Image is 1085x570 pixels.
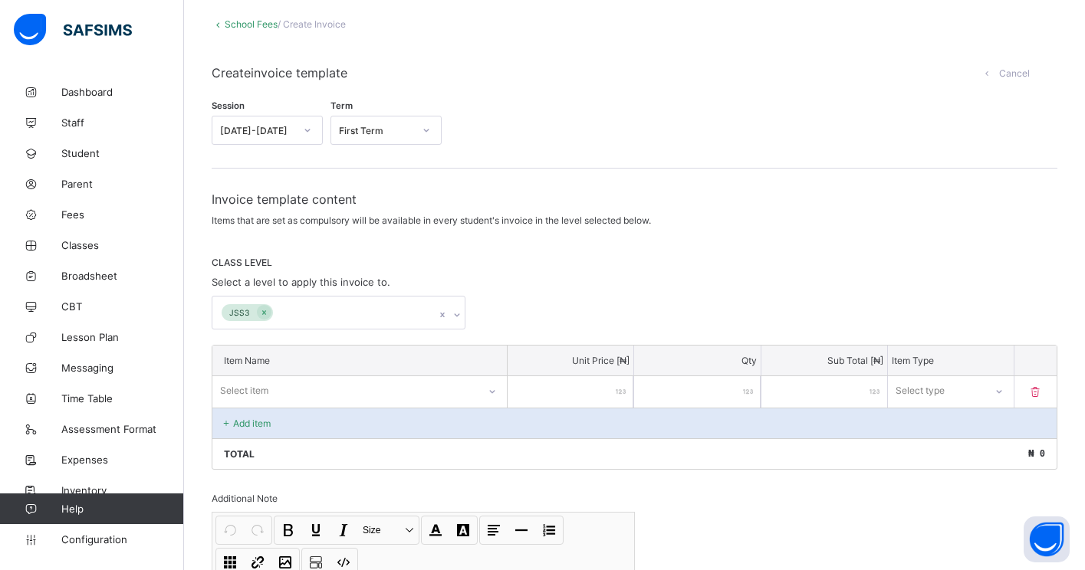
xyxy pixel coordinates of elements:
[61,392,184,405] span: Time Table
[225,18,278,30] a: School Fees
[61,116,184,129] span: Staff
[61,362,184,374] span: Messaging
[339,125,413,136] div: First Term
[278,18,346,30] span: / Create Invoice
[330,100,353,111] span: Term
[303,517,329,543] button: Underline
[61,454,184,466] span: Expenses
[233,418,271,429] p: Add item
[481,517,507,543] button: Align
[358,517,418,543] button: Size
[61,178,184,190] span: Parent
[511,355,630,366] p: Unit Price [ ₦ ]
[61,423,184,435] span: Assessment Format
[212,65,958,80] span: Create invoice template
[450,517,476,543] button: Highlight Color
[245,517,271,543] button: Redo
[220,125,294,136] div: [DATE]-[DATE]
[61,503,183,515] span: Help
[222,304,257,322] div: JSS3
[508,517,534,543] button: Horizontal line
[422,517,449,543] button: Font Color
[212,493,278,504] span: Additional Note
[14,14,132,46] img: safsims
[61,533,183,545] span: Configuration
[999,67,1030,79] span: Cancel
[212,100,245,111] span: Session
[896,376,945,405] div: Select type
[212,257,1057,268] span: CLASS LEVEL
[330,517,357,543] button: Italic
[224,448,255,460] p: Total
[61,270,184,282] span: Broadsheet
[1028,448,1045,459] span: ₦ 0
[638,355,756,366] p: Qty
[224,355,495,366] p: Item Name
[217,517,243,543] button: Undo
[212,276,390,288] span: Select a level to apply this invoice to.
[61,484,184,496] span: Inventory
[536,517,562,543] button: List
[61,208,184,221] span: Fees
[61,300,184,313] span: CBT
[212,215,651,226] span: Items that are set as compulsory will be available in every student's invoice in the level select...
[220,376,268,405] div: Select item
[765,355,883,366] p: Sub Total [ ₦ ]
[61,331,184,343] span: Lesson Plan
[61,239,184,251] span: Classes
[1024,516,1070,562] button: Open asap
[892,355,1010,366] p: Item Type
[275,517,301,543] button: Bold
[61,147,184,159] span: Student
[61,86,184,98] span: Dashboard
[212,192,1057,207] span: Invoice template content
